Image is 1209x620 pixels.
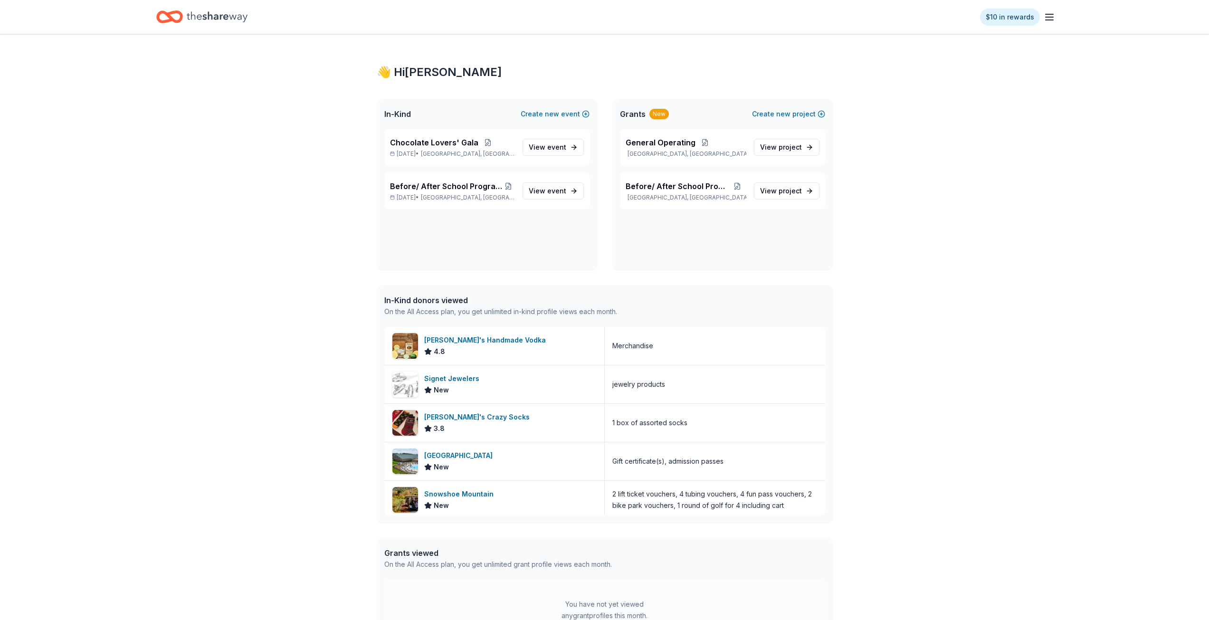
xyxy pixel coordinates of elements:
[384,547,612,559] div: Grants viewed
[980,9,1040,26] a: $10 in rewards
[626,181,729,192] span: Before/ After School Program
[434,500,449,511] span: New
[612,488,818,511] div: 2 lift ticket vouchers, 4 tubing vouchers, 4 fun pass vouchers, 2 bike park vouchers, 1 round of ...
[392,333,418,359] img: Image for Tito's Handmade Vodka
[424,373,483,384] div: Signet Jewelers
[612,456,723,467] div: Gift certificate(s), admission passes
[156,6,248,28] a: Home
[523,139,584,156] a: View event
[612,379,665,390] div: jewelry products
[523,182,584,200] a: View event
[390,137,478,148] span: Chocolate Lovers' Gala
[392,448,418,474] img: Image for Great Wolf Lodge
[545,108,559,120] span: new
[612,417,687,429] div: 1 box of assorted socks
[620,108,646,120] span: Grants
[626,137,695,148] span: General Operating
[754,139,819,156] a: View project
[752,108,825,120] button: Createnewproject
[392,372,418,397] img: Image for Signet Jewelers
[779,187,802,195] span: project
[390,181,502,192] span: Before/ After School Program [DATE]-[DATE]
[529,142,566,153] span: View
[529,185,566,197] span: View
[760,185,802,197] span: View
[547,187,566,195] span: event
[434,346,445,357] span: 4.8
[392,410,418,436] img: Image for John's Crazy Socks
[384,295,617,306] div: In-Kind donors viewed
[384,306,617,317] div: On the All Access plan, you get unlimited in-kind profile views each month.
[384,108,411,120] span: In-Kind
[434,461,449,473] span: New
[390,150,515,158] p: [DATE] •
[547,143,566,151] span: event
[377,65,833,80] div: 👋 Hi [PERSON_NAME]
[434,384,449,396] span: New
[421,150,514,158] span: [GEOGRAPHIC_DATA], [GEOGRAPHIC_DATA]
[626,150,746,158] p: [GEOGRAPHIC_DATA], [GEOGRAPHIC_DATA]
[626,194,746,201] p: [GEOGRAPHIC_DATA], [GEOGRAPHIC_DATA]
[649,109,669,119] div: New
[424,488,497,500] div: Snowshoe Mountain
[521,108,590,120] button: Createnewevent
[754,182,819,200] a: View project
[424,334,550,346] div: [PERSON_NAME]'s Handmade Vodka
[421,194,514,201] span: [GEOGRAPHIC_DATA], [GEOGRAPHIC_DATA]
[612,340,653,352] div: Merchandise
[390,194,515,201] p: [DATE] •
[392,487,418,513] img: Image for Snowshoe Mountain
[760,142,802,153] span: View
[384,559,612,570] div: On the All Access plan, you get unlimited grant profile views each month.
[779,143,802,151] span: project
[776,108,790,120] span: new
[424,450,496,461] div: [GEOGRAPHIC_DATA]
[424,411,533,423] div: [PERSON_NAME]'s Crazy Socks
[434,423,445,434] span: 3.8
